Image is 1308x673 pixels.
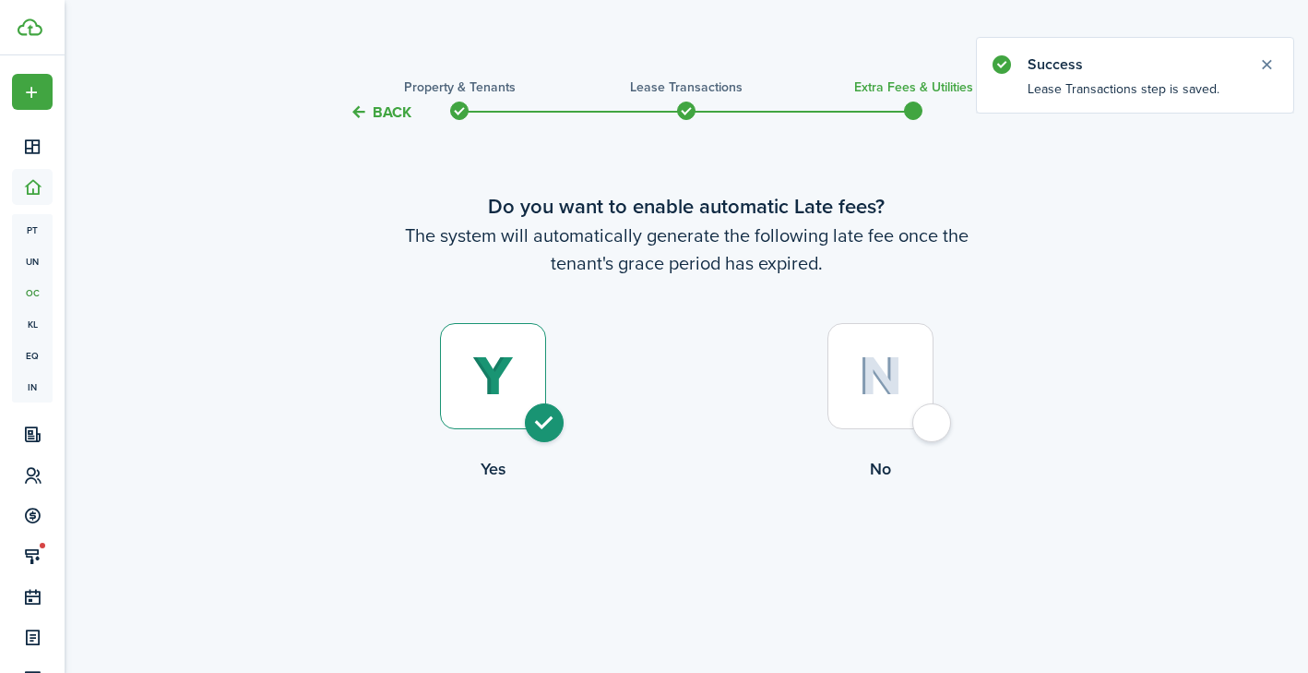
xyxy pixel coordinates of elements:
[12,277,53,308] a: oc
[472,356,514,397] img: Yes (selected)
[12,308,53,340] a: kl
[12,246,53,277] a: un
[299,222,1074,277] wizard-step-header-description: The system will automatically generate the following late fee once the tenant's grace period has ...
[854,78,973,97] h3: Extra fees & Utilities
[350,102,411,122] button: Back
[859,356,902,396] img: No
[12,74,53,110] button: Open menu
[1254,52,1279,78] button: Close notify
[12,371,53,403] a: in
[686,457,1074,481] control-radio-card-title: No
[404,78,516,97] h3: Property & Tenants
[1028,54,1240,76] notify-title: Success
[12,214,53,246] a: pt
[977,79,1293,113] notify-body: Lease Transactions step is saved.
[299,457,686,481] control-radio-card-title: Yes
[299,191,1074,222] wizard-step-header-title: Do you want to enable automatic Late fees?
[12,340,53,371] a: eq
[18,18,42,36] img: TenantCloud
[630,78,743,97] h3: Lease Transactions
